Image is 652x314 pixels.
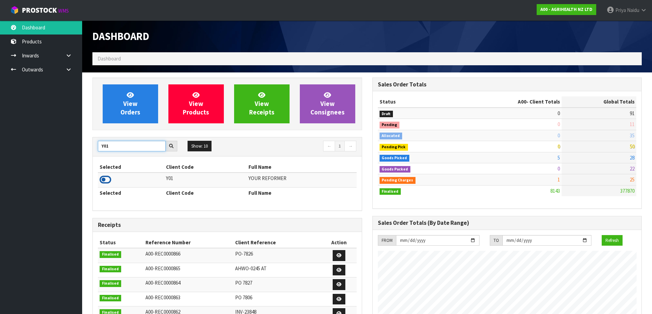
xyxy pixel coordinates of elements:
[630,143,635,150] span: 50
[164,162,247,173] th: Client Code
[98,187,164,198] th: Selected
[247,187,357,198] th: Full Name
[630,176,635,183] span: 25
[537,4,596,15] a: A00 - AGRIHEALTH NZ LTD
[558,154,560,161] span: 5
[630,110,635,117] span: 91
[188,141,212,152] button: Show: 10
[164,173,247,187] td: Y01
[10,6,19,14] img: cube-alt.png
[380,166,411,173] span: Goods Packed
[558,165,560,172] span: 0
[235,250,253,257] span: PO-7826
[380,144,408,151] span: Pending Pick
[235,279,252,286] span: PO 7827
[630,132,635,139] span: 35
[232,141,357,153] nav: Page navigation
[558,132,560,139] span: 0
[310,91,345,117] span: View Consignees
[100,266,121,273] span: Finalised
[98,162,164,173] th: Selected
[518,98,526,105] span: A00
[323,141,335,152] a: ←
[98,55,121,62] span: Dashboard
[558,121,560,127] span: 0
[98,141,166,151] input: Search clients
[378,235,396,246] div: FROM
[247,173,357,187] td: YOUR REFORMER
[630,121,635,127] span: 11
[380,188,401,195] span: Finalised
[235,294,252,301] span: PO 7806
[300,84,355,123] a: ViewConsignees
[615,7,626,13] span: Priya
[380,111,393,118] span: Draft
[145,250,180,257] span: A00-REC0000866
[550,188,560,194] span: 8143
[602,235,623,246] button: Refresh
[98,222,357,228] h3: Receipts
[558,143,560,150] span: 0
[145,294,180,301] span: A00-REC0000863
[630,165,635,172] span: 22
[380,122,400,128] span: Pending
[233,237,322,248] th: Client Reference
[378,96,463,107] th: Status
[378,220,637,226] h3: Sales Order Totals (By Date Range)
[335,141,345,152] a: 1
[380,133,402,139] span: Allocated
[235,265,267,272] span: AHWO-0245 AT
[380,177,416,184] span: Pending Charges
[620,188,635,194] span: 377870
[627,7,639,13] span: Naidu
[22,6,57,15] span: ProStock
[92,30,149,43] span: Dashboard
[168,84,224,123] a: ViewProducts
[490,235,502,246] div: TO
[183,91,209,117] span: View Products
[344,141,356,152] a: →
[380,155,410,162] span: Goods Picked
[558,110,560,117] span: 0
[558,176,560,183] span: 1
[562,96,636,107] th: Global Totals
[630,154,635,161] span: 28
[378,81,637,88] h3: Sales Order Totals
[98,237,144,248] th: Status
[249,91,274,117] span: View Receipts
[322,237,357,248] th: Action
[145,265,180,272] span: A00-REC0000865
[164,187,247,198] th: Client Code
[58,8,69,14] small: WMS
[145,279,180,286] span: A00-REC0000864
[100,295,121,302] span: Finalised
[103,84,158,123] a: ViewOrders
[120,91,140,117] span: View Orders
[144,237,233,248] th: Reference Number
[247,162,357,173] th: Full Name
[463,96,562,107] th: - Client Totals
[540,6,592,12] strong: A00 - AGRIHEALTH NZ LTD
[234,84,290,123] a: ViewReceipts
[100,280,121,287] span: Finalised
[100,251,121,258] span: Finalised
